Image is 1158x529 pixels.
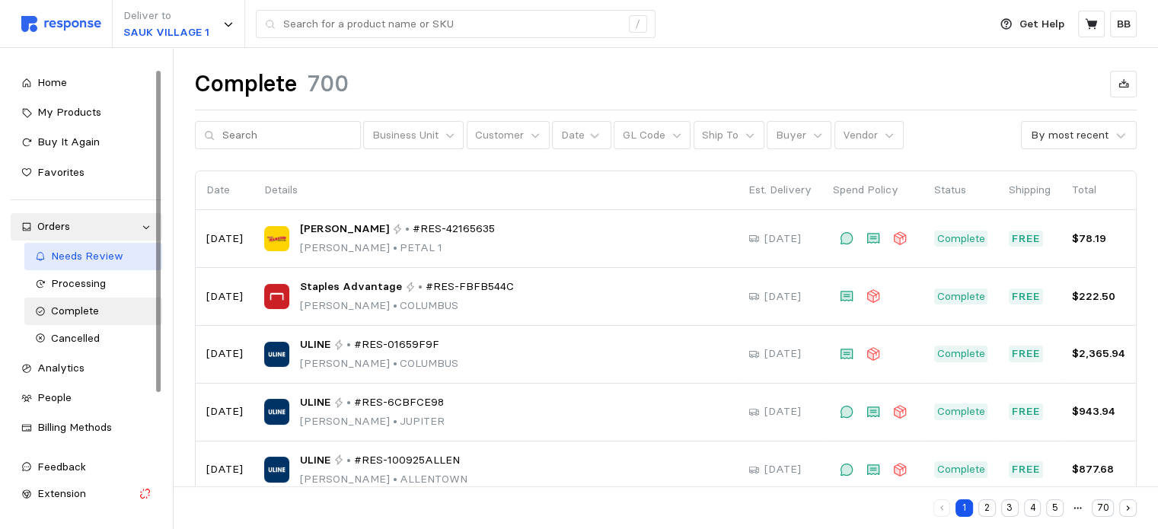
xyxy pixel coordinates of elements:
[629,15,647,33] div: /
[833,182,913,199] p: Spend Policy
[418,279,423,295] p: •
[11,414,162,441] a: Billing Methods
[1072,182,1125,199] p: Total
[764,461,801,478] p: [DATE]
[937,346,985,362] p: Complete
[11,129,162,156] a: Buy It Again
[1072,231,1125,247] p: $78.19
[475,127,524,144] p: Customer
[300,471,467,488] p: [PERSON_NAME] ALLENTOWN
[264,342,289,367] img: ULINE
[937,231,985,247] p: Complete
[206,288,243,305] p: [DATE]
[764,231,801,247] p: [DATE]
[308,69,349,99] h1: 700
[834,121,904,150] button: Vendor
[1012,288,1041,305] p: Free
[1092,499,1114,517] button: 70
[51,249,123,263] span: Needs Review
[346,394,351,411] p: •
[937,288,985,305] p: Complete
[300,298,514,314] p: [PERSON_NAME] COLUMBUS
[11,213,162,241] a: Orders
[11,69,162,97] a: Home
[1012,461,1041,478] p: Free
[283,11,620,38] input: Search for a product name or SKU
[11,159,162,186] a: Favorites
[300,279,402,295] span: Staples Advantage
[11,99,162,126] a: My Products
[37,420,112,434] span: Billing Methods
[561,127,585,143] div: Date
[764,403,801,420] p: [DATE]
[354,452,460,469] span: #RES-100925ALLEN
[264,182,727,199] p: Details
[24,243,163,270] a: Needs Review
[206,346,243,362] p: [DATE]
[390,241,400,254] span: •
[300,336,330,353] span: ULINE
[1019,16,1064,33] p: Get Help
[37,218,136,235] div: Orders
[390,472,400,486] span: •
[1046,499,1064,517] button: 5
[1117,16,1131,33] p: BB
[1072,403,1125,420] p: $943.94
[206,182,243,199] p: Date
[363,121,464,150] button: Business Unit
[264,399,289,424] img: ULINE
[623,127,665,144] p: GL Code
[426,279,514,295] span: #RES-FBFB544C
[390,298,400,312] span: •
[11,384,162,412] a: People
[37,165,85,179] span: Favorites
[51,331,100,345] span: Cancelled
[1072,346,1125,362] p: $2,365.94
[354,336,439,353] span: #RES-01659F9F
[694,121,764,150] button: Ship To
[51,304,99,317] span: Complete
[206,461,243,478] p: [DATE]
[21,16,101,32] img: svg%3e
[1009,182,1051,199] p: Shipping
[123,8,209,24] p: Deliver to
[264,284,289,309] img: Staples Advantage
[300,221,389,237] span: [PERSON_NAME]
[51,276,106,290] span: Processing
[702,127,739,144] p: Ship To
[1012,231,1041,247] p: Free
[978,499,996,517] button: 2
[764,288,801,305] p: [DATE]
[11,355,162,382] a: Analytics
[123,24,209,41] p: SAUK VILLAGE 1
[300,240,495,257] p: [PERSON_NAME] PETAL 1
[300,394,330,411] span: ULINE
[1072,461,1125,478] p: $877.68
[1031,127,1109,143] div: By most recent
[300,413,445,430] p: [PERSON_NAME] JUPITER
[937,403,985,420] p: Complete
[206,403,243,420] p: [DATE]
[764,346,801,362] p: [DATE]
[346,336,351,353] p: •
[11,480,162,508] button: Extension
[206,231,243,247] p: [DATE]
[405,221,410,237] p: •
[776,127,806,144] p: Buyer
[991,10,1073,39] button: Get Help
[1024,499,1042,517] button: 4
[37,460,86,473] span: Feedback
[37,105,101,119] span: My Products
[37,135,100,148] span: Buy It Again
[195,69,297,99] h1: Complete
[37,75,67,89] span: Home
[1012,403,1041,420] p: Free
[390,356,400,370] span: •
[346,452,351,469] p: •
[264,457,289,482] img: ULINE
[413,221,495,237] span: #RES-42165635
[24,325,163,352] a: Cancelled
[37,486,86,500] span: Extension
[843,127,878,144] p: Vendor
[264,226,289,251] img: W.B. Mason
